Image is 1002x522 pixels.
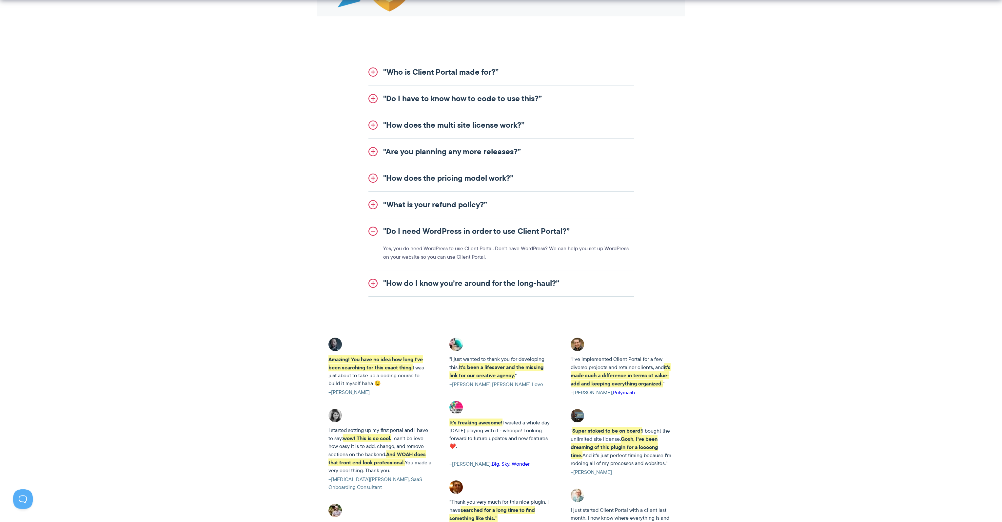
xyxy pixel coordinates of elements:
[328,355,423,371] strong: Amazing! You have no idea how long I've been searching for this exact thing.
[613,389,635,396] a: Polymash
[571,363,671,387] strong: it's made such a difference in terms of value-add and keeping everything organized.
[449,363,543,379] strong: It's been a lifesaver and the missing link for our creative agency.
[449,401,463,414] img: Heather Woods Client Portal testimonial
[449,419,552,450] p: I wasted a whole day [DATE] playing with it - whoops! Looking forward to future updates and new f...
[328,388,431,396] cite: –[PERSON_NAME]
[571,468,674,476] cite: –[PERSON_NAME]
[571,489,584,502] img: Testimonial for Client Portal - Marci K
[571,427,674,467] p: " I bought the unlimited site license. And it's just perfect timing because I'm redoing all of my...
[571,435,658,459] strong: Gosh, I've been dreaming of this plugin for a loooong time.
[571,389,674,397] cite: –[PERSON_NAME],
[368,139,634,165] a: "Are you planning any more releases?”
[572,427,642,435] strong: Super stoked to be on board!
[343,434,391,442] strong: wow! This is so cool.
[328,409,342,422] img: Client Portal testimonial
[368,112,634,138] a: "How does the multi site license work?”
[383,244,634,261] p: Yes, you do need WordPress to use Client Portal. Don't have WordPress? We can help you set up Wor...
[449,381,552,388] cite: –[PERSON_NAME] [PERSON_NAME] Love
[449,460,552,468] cite: –[PERSON_NAME],
[328,338,342,351] img: Client Portal testimonial - Adrian C
[368,192,634,218] a: "What is your refund policy?”
[368,85,634,112] a: "Do I have to know how to code to use this?”
[492,460,530,468] a: Big. Sky. Wonder
[449,419,502,426] strong: It's freaking awesome!
[368,165,634,191] a: "How does the pricing model work?”
[368,270,634,296] a: "How do I know you’re around for the long-haul?”
[368,218,634,244] a: "Do I need WordPress in order to use Client Portal?”
[328,426,431,475] p: I started setting up my first portal and I have to say: I can't believe how easy it is to add, ch...
[328,450,426,466] strong: And WOAH does that front end look professional.
[328,475,431,491] cite: –[MEDICAL_DATA][PERSON_NAME], SaaS Onboarding Consultant
[449,506,535,522] strong: searched for a long time to find something like this.”
[328,355,431,387] p: I was just about to take up a coding course to build it myself haha 😉
[368,59,634,85] a: "Who is Client Portal made for?”
[13,489,33,509] iframe: Toggle Customer Support
[449,355,552,380] p: "I just wanted to thank you for developing this. "
[571,355,674,388] p: "I've implemented Client Portal for a few diverse projects and retainer clients, and "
